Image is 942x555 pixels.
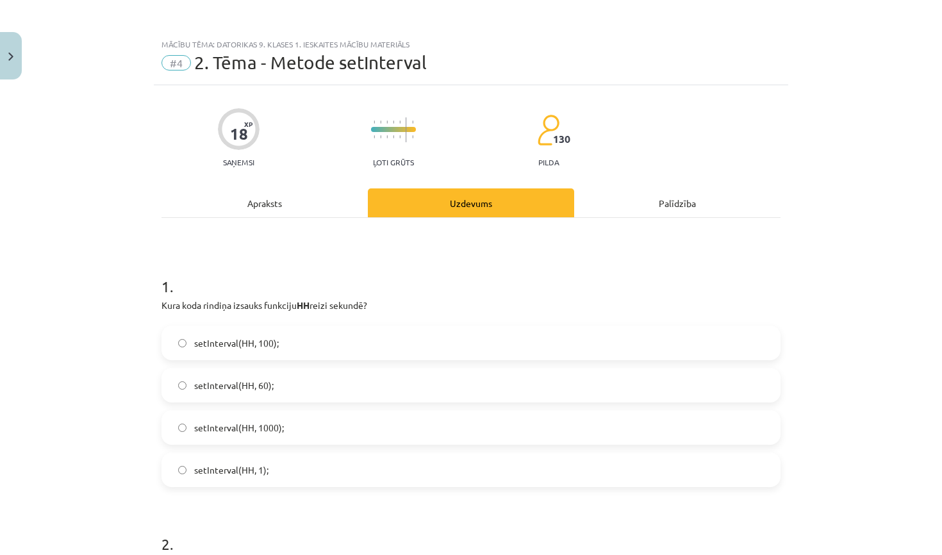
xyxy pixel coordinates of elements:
[161,55,191,70] span: #4
[537,114,559,146] img: students-c634bb4e5e11cddfef0936a35e636f08e4e9abd3cc4e673bd6f9a4125e45ecb1.svg
[538,158,559,167] p: pilda
[374,120,375,124] img: icon-short-line-57e1e144782c952c97e751825c79c345078a6d821885a25fce030b3d8c18986b.svg
[574,188,781,217] div: Palīdzība
[368,188,574,217] div: Uzdevums
[412,120,413,124] img: icon-short-line-57e1e144782c952c97e751825c79c345078a6d821885a25fce030b3d8c18986b.svg
[178,424,186,432] input: setInterval(HH, 1000);
[386,120,388,124] img: icon-short-line-57e1e144782c952c97e751825c79c345078a6d821885a25fce030b3d8c18986b.svg
[373,158,414,167] p: Ļoti grūts
[393,120,394,124] img: icon-short-line-57e1e144782c952c97e751825c79c345078a6d821885a25fce030b3d8c18986b.svg
[194,379,274,392] span: setInterval(HH, 60);
[161,188,368,217] div: Apraksts
[412,135,413,138] img: icon-short-line-57e1e144782c952c97e751825c79c345078a6d821885a25fce030b3d8c18986b.svg
[399,120,401,124] img: icon-short-line-57e1e144782c952c97e751825c79c345078a6d821885a25fce030b3d8c18986b.svg
[194,421,284,435] span: setInterval(HH, 1000);
[406,117,407,142] img: icon-long-line-d9ea69661e0d244f92f715978eff75569469978d946b2353a9bb055b3ed8787d.svg
[374,135,375,138] img: icon-short-line-57e1e144782c952c97e751825c79c345078a6d821885a25fce030b3d8c18986b.svg
[161,513,781,552] h1: 2 .
[230,125,248,143] div: 18
[161,299,781,312] p: Kura koda rindiņa izsauks funkciju reizi sekundē?
[178,381,186,390] input: setInterval(HH, 60);
[194,52,427,73] span: 2. Tēma - Metode setInterval
[386,135,388,138] img: icon-short-line-57e1e144782c952c97e751825c79c345078a6d821885a25fce030b3d8c18986b.svg
[218,158,260,167] p: Saņemsi
[8,53,13,61] img: icon-close-lesson-0947bae3869378f0d4975bcd49f059093ad1ed9edebbc8119c70593378902aed.svg
[553,133,570,145] span: 130
[178,339,186,347] input: setInterval(HH, 100);
[244,120,252,128] span: XP
[161,40,781,49] div: Mācību tēma: Datorikas 9. klases 1. ieskaites mācību materiāls
[161,255,781,295] h1: 1 .
[380,120,381,124] img: icon-short-line-57e1e144782c952c97e751825c79c345078a6d821885a25fce030b3d8c18986b.svg
[393,135,394,138] img: icon-short-line-57e1e144782c952c97e751825c79c345078a6d821885a25fce030b3d8c18986b.svg
[178,466,186,474] input: setInterval(HH, 1);
[380,135,381,138] img: icon-short-line-57e1e144782c952c97e751825c79c345078a6d821885a25fce030b3d8c18986b.svg
[194,336,279,350] span: setInterval(HH, 100);
[194,463,269,477] span: setInterval(HH, 1);
[297,299,310,311] strong: HH
[399,135,401,138] img: icon-short-line-57e1e144782c952c97e751825c79c345078a6d821885a25fce030b3d8c18986b.svg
